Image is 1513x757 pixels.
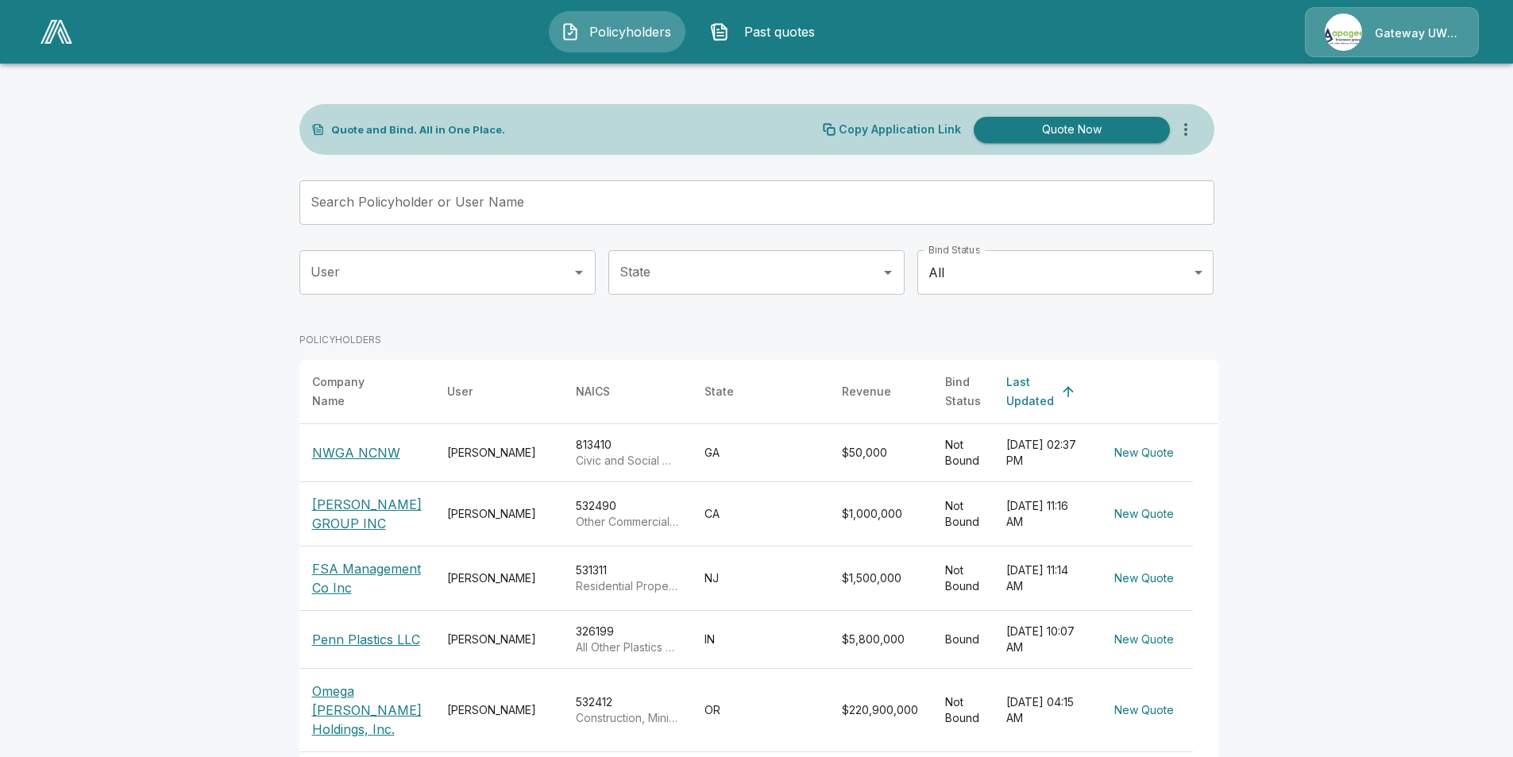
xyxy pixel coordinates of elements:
[312,559,422,597] p: FSA Management Co Inc
[312,630,420,649] p: Penn Plastics LLC
[967,117,1170,143] a: Quote Now
[994,669,1095,752] td: [DATE] 04:15 AM
[447,382,473,401] div: User
[576,694,679,726] div: 532412
[1108,500,1180,529] button: New Quote
[692,669,829,752] td: OR
[932,547,994,611] td: Not Bound
[312,495,422,533] p: [PERSON_NAME] GROUP INC
[576,382,610,401] div: NAICS
[1170,114,1202,145] button: more
[312,443,400,462] p: NWGA NCNW
[877,261,899,284] button: Open
[932,360,994,424] th: Bind Status
[576,624,679,655] div: 326199
[994,482,1095,547] td: [DATE] 11:16 AM
[576,437,679,469] div: 813410
[447,702,550,718] div: [PERSON_NAME]
[842,382,891,401] div: Revenue
[41,20,72,44] img: AA Logo
[447,506,550,522] div: [PERSON_NAME]
[1108,564,1180,593] button: New Quote
[829,482,932,547] td: $1,000,000
[829,611,932,669] td: $5,800,000
[917,250,1214,295] div: All
[932,482,994,547] td: Not Bound
[331,125,505,135] p: Quote and Bind. All in One Place.
[994,424,1095,482] td: [DATE] 02:37 PM
[447,631,550,647] div: [PERSON_NAME]
[692,482,829,547] td: CA
[576,639,679,655] p: All Other Plastics Product Manufacturing
[994,547,1095,611] td: [DATE] 11:14 AM
[568,261,590,284] button: Open
[974,117,1170,143] button: Quote Now
[1108,625,1180,655] button: New Quote
[698,11,835,52] button: Past quotes IconPast quotes
[312,682,422,739] p: Omega [PERSON_NAME] Holdings, Inc.
[735,22,823,41] span: Past quotes
[994,611,1095,669] td: [DATE] 10:07 AM
[299,333,381,347] p: POLICYHOLDERS
[576,498,679,530] div: 532490
[829,424,932,482] td: $50,000
[586,22,674,41] span: Policyholders
[932,424,994,482] td: Not Bound
[1108,438,1180,468] button: New Quote
[447,570,550,586] div: [PERSON_NAME]
[829,669,932,752] td: $220,900,000
[839,124,961,135] p: Copy Application Link
[710,22,729,41] img: Past quotes Icon
[704,382,734,401] div: State
[576,710,679,726] p: Construction, Mining, and Forestry Machinery and Equipment Rental and Leasing
[928,243,980,257] label: Bind Status
[549,11,685,52] button: Policyholders IconPolicyholders
[561,22,580,41] img: Policyholders Icon
[1108,696,1180,725] button: New Quote
[576,514,679,530] p: Other Commercial and Industrial Machinery and Equipment Rental and Leasing
[576,578,679,594] p: Residential Property Managers
[447,445,550,461] div: [PERSON_NAME]
[692,611,829,669] td: IN
[692,547,829,611] td: NJ
[692,424,829,482] td: GA
[829,547,932,611] td: $1,500,000
[312,373,393,411] div: Company Name
[576,453,679,469] p: Civic and Social Organizations
[1006,373,1054,411] div: Last Updated
[932,611,994,669] td: Bound
[576,562,679,594] div: 531311
[932,669,994,752] td: Not Bound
